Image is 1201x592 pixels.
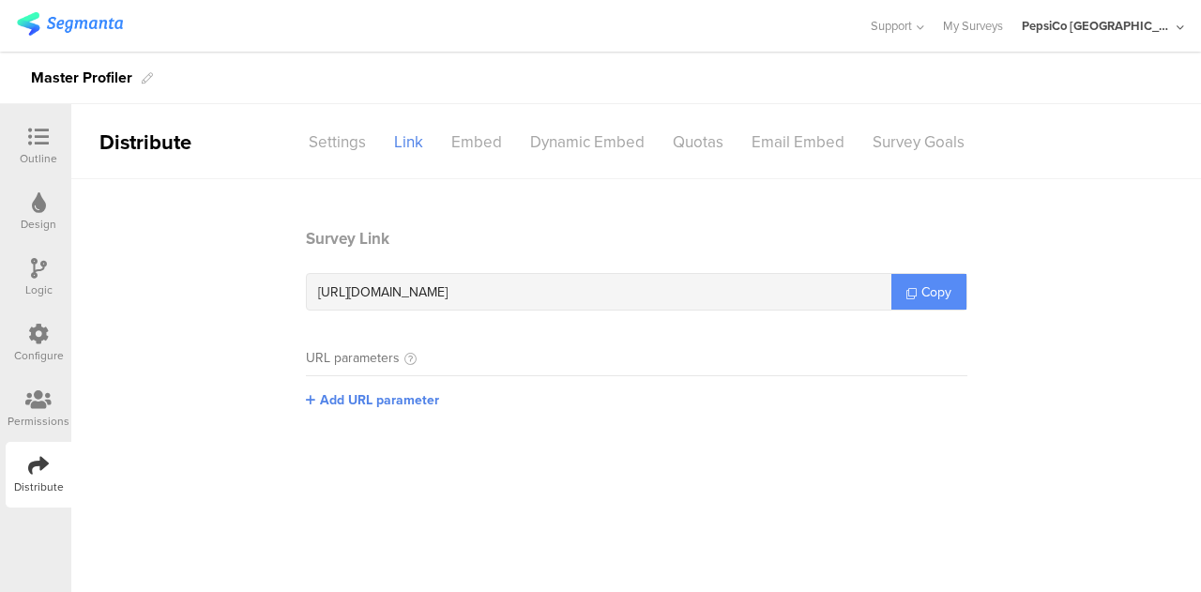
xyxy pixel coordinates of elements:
span: Add URL parameter [320,390,439,410]
div: Configure [14,347,64,364]
div: Logic [25,281,53,298]
button: Add URL parameter [306,390,439,410]
div: Outline [20,150,57,167]
span: Support [871,17,912,35]
div: Permissions [8,413,69,430]
div: Distribute [14,478,64,495]
div: Design [21,216,56,233]
div: Distribute [71,127,287,158]
span: [URL][DOMAIN_NAME] [318,282,448,302]
span: Copy [921,282,951,302]
header: Survey Link [306,227,967,250]
div: URL parameters [306,348,400,368]
div: PepsiCo [GEOGRAPHIC_DATA] [1022,17,1172,35]
div: Master Profiler [31,63,132,93]
div: Link [380,126,437,159]
div: Dynamic Embed [516,126,659,159]
div: Embed [437,126,516,159]
img: segmanta logo [17,12,123,36]
div: Quotas [659,126,737,159]
div: Settings [295,126,380,159]
div: Survey Goals [859,126,979,159]
div: Email Embed [737,126,859,159]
